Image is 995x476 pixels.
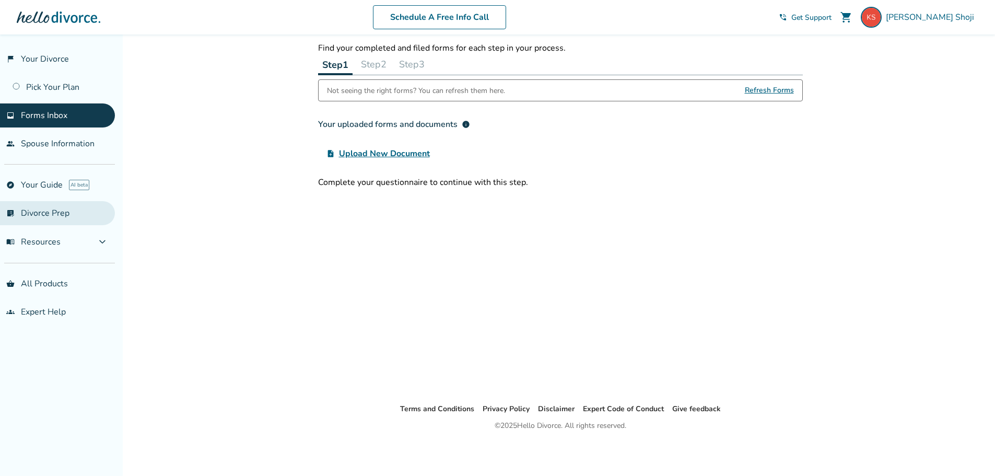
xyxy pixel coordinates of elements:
span: flag_2 [6,55,15,63]
span: shopping_basket [6,280,15,288]
span: explore [6,181,15,189]
span: inbox [6,111,15,120]
p: Find your completed and filed forms for each step in your process. [318,42,803,54]
span: Resources [6,236,61,248]
div: Complete your questionnaire to continue with this step. [318,177,803,188]
span: AI beta [69,180,89,190]
img: bobbysmooky@hotmail.com [861,7,882,28]
span: Upload New Document [339,147,430,160]
button: Step3 [395,54,429,75]
span: list_alt_check [6,209,15,217]
span: people [6,140,15,148]
span: [PERSON_NAME] Shoji [886,11,978,23]
button: Step2 [357,54,391,75]
span: Forms Inbox [21,110,67,121]
div: © 2025 Hello Divorce. All rights reserved. [495,420,626,432]
span: upload_file [326,149,335,158]
li: Disclaimer [538,403,575,415]
button: Step1 [318,54,353,75]
a: Terms and Conditions [400,404,474,414]
a: Privacy Policy [483,404,530,414]
span: phone_in_talk [779,13,787,21]
span: menu_book [6,238,15,246]
a: Expert Code of Conduct [583,404,664,414]
div: Not seeing the right forms? You can refresh them here. [327,80,505,101]
span: Get Support [791,13,832,22]
a: Schedule A Free Info Call [373,5,506,29]
div: Your uploaded forms and documents [318,118,470,131]
span: info [462,120,470,129]
li: Give feedback [672,403,721,415]
iframe: Chat Widget [943,426,995,476]
span: Refresh Forms [745,80,794,101]
a: phone_in_talkGet Support [779,13,832,22]
span: expand_more [96,236,109,248]
span: shopping_cart [840,11,852,24]
span: groups [6,308,15,316]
